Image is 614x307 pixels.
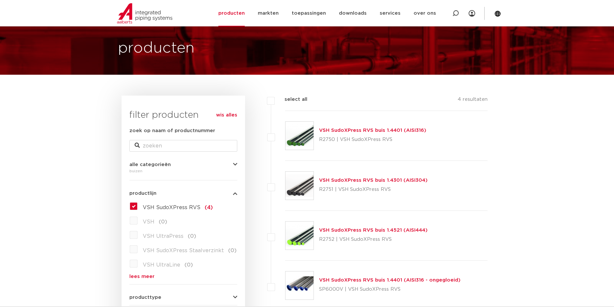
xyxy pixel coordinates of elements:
[129,162,171,167] span: alle categorieën
[143,248,224,253] span: VSH SudoXPress Staalverzinkt
[319,128,426,133] a: VSH SudoXPress RVS buis 1.4401 (AISI316)
[129,109,237,122] h3: filter producten
[216,111,237,119] a: wis alles
[319,284,460,295] p: SP6000V | VSH SudoXPress RVS
[188,234,196,239] span: (0)
[458,96,488,106] p: 4 resultaten
[285,172,314,200] img: Thumbnail for VSH SudoXPress RVS buis 1.4301 (AISI304)
[143,234,183,239] span: VSH UltraPress
[319,234,428,245] p: R2752 | VSH SudoXPress RVS
[184,262,193,268] span: (0)
[228,248,237,253] span: (0)
[285,222,314,250] img: Thumbnail for VSH SudoXPress RVS buis 1.4521 (AISI444)
[118,38,195,59] h1: producten
[275,96,307,103] label: select all
[285,122,314,150] img: Thumbnail for VSH SudoXPress RVS buis 1.4401 (AISI316)
[129,140,237,152] input: zoeken
[285,271,314,299] img: Thumbnail for VSH SudoXPress RVS buis 1.4401 (AISI316 - ongegloeid)
[143,205,200,210] span: VSH SudoXPress RVS
[129,162,237,167] button: alle categorieën
[319,178,428,183] a: VSH SudoXPress RVS buis 1.4301 (AISI304)
[129,167,237,175] div: buizen
[159,219,167,224] span: (0)
[319,184,428,195] p: R2751 | VSH SudoXPress RVS
[129,127,215,135] label: zoek op naam of productnummer
[319,278,460,283] a: VSH SudoXPress RVS buis 1.4401 (AISI316 - ongegloeid)
[319,134,426,145] p: R2750 | VSH SudoXPress RVS
[129,295,161,300] span: producttype
[129,274,237,279] a: lees meer
[129,295,237,300] button: producttype
[319,228,428,233] a: VSH SudoXPress RVS buis 1.4521 (AISI444)
[129,191,237,196] button: productlijn
[143,219,154,224] span: VSH
[129,191,156,196] span: productlijn
[205,205,213,210] span: (4)
[143,262,180,268] span: VSH UltraLine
